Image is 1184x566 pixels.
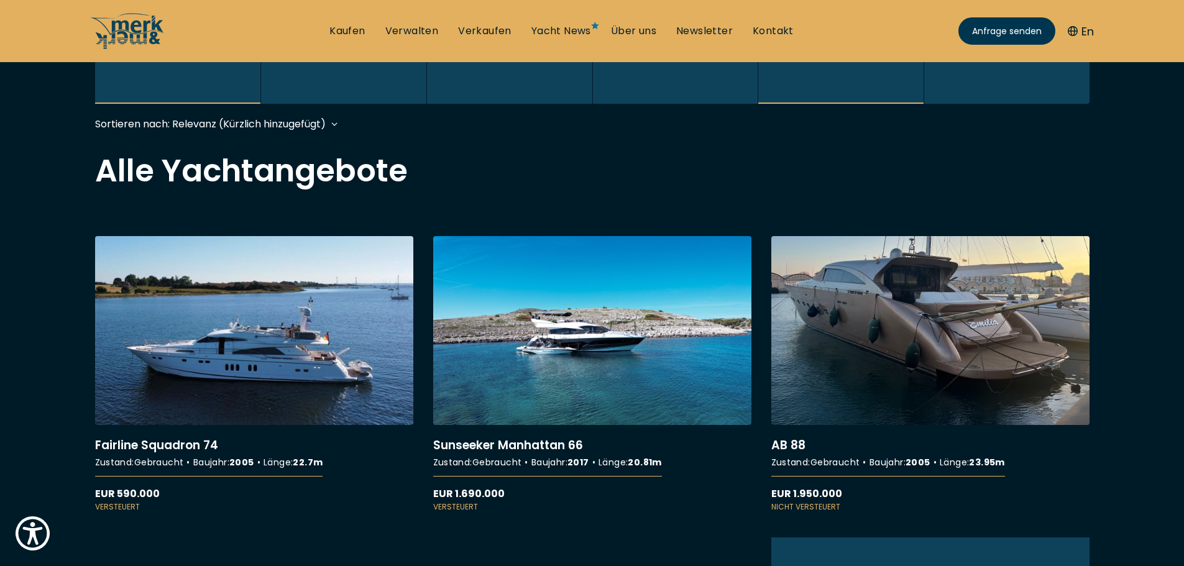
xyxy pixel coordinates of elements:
a: Kontakt [753,24,794,38]
h2: Alle Yachtangebote [95,155,1090,186]
a: Verkaufen [458,24,512,38]
a: More details aboutSunseeker Manhattan 66 [433,236,751,513]
a: Anfrage senden [958,17,1055,45]
a: More details aboutFairline Squadron 74 [95,236,413,513]
a: Yacht News [531,24,591,38]
a: Verwalten [385,24,439,38]
a: Newsletter [676,24,733,38]
a: More details aboutAB 88 [771,236,1090,513]
button: En [1068,23,1094,40]
span: Anfrage senden [972,25,1042,38]
a: Über uns [611,24,656,38]
div: Sortieren nach: Relevanz (Kürzlich hinzugefügt) [95,116,326,132]
button: Show Accessibility Preferences [12,513,53,554]
a: Kaufen [329,24,365,38]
